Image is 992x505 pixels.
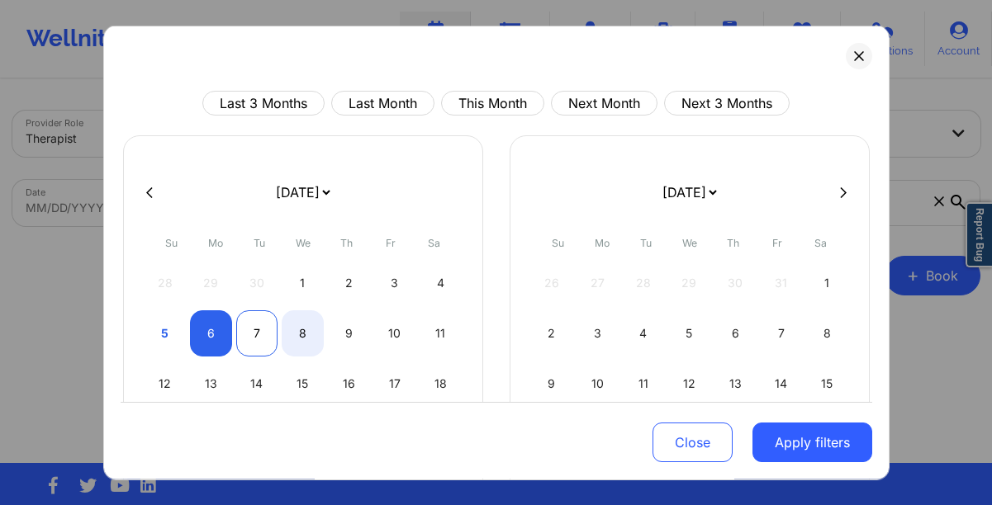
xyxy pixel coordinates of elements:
button: Next Month [551,91,657,116]
div: Fri Nov 14 2025 [760,361,802,407]
div: Sat Oct 18 2025 [420,361,462,407]
button: Close [653,422,733,462]
abbr: Tuesday [640,237,652,249]
div: Sun Oct 12 2025 [145,361,187,407]
abbr: Friday [386,237,396,249]
div: Sat Nov 01 2025 [806,260,848,306]
button: Last 3 Months [202,91,325,116]
div: Thu Oct 09 2025 [328,310,370,356]
div: Fri Oct 10 2025 [373,310,415,356]
div: Sat Oct 04 2025 [420,260,462,306]
div: Sat Nov 15 2025 [806,361,848,407]
div: Sat Oct 11 2025 [420,310,462,356]
div: Sun Oct 05 2025 [145,310,187,356]
div: Thu Oct 16 2025 [328,361,370,407]
div: Mon Oct 06 2025 [190,310,232,356]
div: Wed Nov 05 2025 [668,310,710,356]
abbr: Thursday [727,237,739,249]
div: Mon Nov 03 2025 [577,310,619,356]
abbr: Monday [595,237,610,249]
div: Mon Oct 13 2025 [190,361,232,407]
abbr: Wednesday [682,237,697,249]
div: Sun Nov 02 2025 [531,310,573,356]
div: Mon Nov 10 2025 [577,361,619,407]
div: Tue Oct 07 2025 [236,310,278,356]
abbr: Monday [208,237,223,249]
div: Tue Nov 11 2025 [623,361,665,407]
div: Fri Oct 03 2025 [373,260,415,306]
button: Next 3 Months [664,91,790,116]
abbr: Wednesday [296,237,311,249]
abbr: Saturday [814,237,827,249]
div: Thu Nov 06 2025 [714,310,757,356]
div: Sun Nov 09 2025 [531,361,573,407]
abbr: Thursday [340,237,353,249]
button: Apply filters [752,422,872,462]
div: Tue Oct 14 2025 [236,361,278,407]
button: This Month [441,91,544,116]
abbr: Sunday [552,237,564,249]
abbr: Friday [772,237,782,249]
div: Wed Oct 08 2025 [282,310,324,356]
abbr: Tuesday [254,237,265,249]
div: Wed Nov 12 2025 [668,361,710,407]
div: Fri Nov 07 2025 [760,310,802,356]
div: Thu Oct 02 2025 [328,260,370,306]
div: Tue Nov 04 2025 [623,310,665,356]
abbr: Sunday [165,237,178,249]
abbr: Saturday [428,237,440,249]
div: Thu Nov 13 2025 [714,361,757,407]
div: Sat Nov 08 2025 [806,310,848,356]
div: Fri Oct 17 2025 [373,361,415,407]
div: Wed Oct 01 2025 [282,260,324,306]
button: Last Month [331,91,434,116]
div: Wed Oct 15 2025 [282,361,324,407]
